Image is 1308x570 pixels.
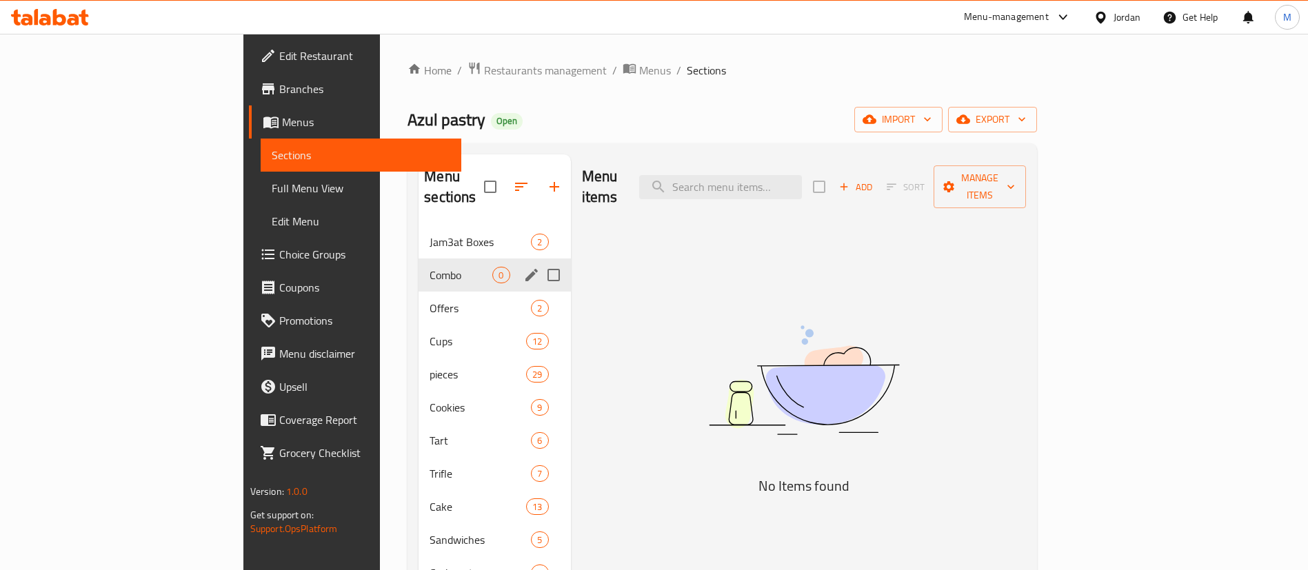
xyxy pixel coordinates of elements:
div: items [531,465,548,482]
span: Restaurants management [484,62,607,79]
input: search [639,175,802,199]
div: Sandwiches5 [419,523,570,556]
li: / [676,62,681,79]
div: items [492,267,510,283]
div: Trifle7 [419,457,570,490]
span: 7 [532,467,547,480]
span: Cups [430,333,526,349]
a: Support.OpsPlatform [250,520,338,538]
div: Jam3at Boxes2 [419,225,570,258]
span: Tart [430,432,531,449]
div: Tart6 [419,424,570,457]
span: 13 [527,500,547,513]
span: Select all sections [476,172,505,201]
div: items [526,498,548,515]
div: items [531,399,548,416]
li: / [612,62,617,79]
button: Add section [538,170,571,203]
button: export [948,107,1037,132]
div: Cookies9 [419,391,570,424]
button: Manage items [934,165,1026,208]
div: Jordan [1114,10,1140,25]
a: Menus [249,105,462,139]
div: Offers2 [419,292,570,325]
span: Menus [639,62,671,79]
a: Edit Restaurant [249,39,462,72]
div: Combo0edit [419,258,570,292]
span: Menus [282,114,451,130]
div: items [531,234,548,250]
span: 12 [527,335,547,348]
a: Restaurants management [467,61,607,79]
span: M [1283,10,1291,25]
span: Promotions [279,312,451,329]
span: Sort sections [505,170,538,203]
span: Combo [430,267,492,283]
a: Menu disclaimer [249,337,462,370]
span: Choice Groups [279,246,451,263]
div: pieces29 [419,358,570,391]
span: Get support on: [250,506,314,524]
a: Grocery Checklist [249,436,462,469]
span: Upsell [279,378,451,395]
a: Full Menu View [261,172,462,205]
span: Edit Restaurant [279,48,451,64]
span: Add item [834,176,878,198]
span: Full Menu View [272,180,451,196]
div: items [531,531,548,548]
span: Coverage Report [279,411,451,428]
span: Sections [272,147,451,163]
span: Manage items [945,170,1015,204]
span: import [865,111,932,128]
a: Promotions [249,304,462,337]
span: Sandwiches [430,531,531,548]
span: 2 [532,236,547,249]
div: items [526,333,548,349]
span: 0 [493,269,509,282]
div: items [531,300,548,316]
div: Open [491,113,523,130]
a: Coverage Report [249,403,462,436]
h5: No Items found [632,475,976,497]
div: items [531,432,548,449]
span: pieces [430,366,526,383]
span: 6 [532,434,547,447]
span: Edit Menu [272,213,451,230]
h2: Menu items [582,166,623,207]
a: Coupons [249,271,462,304]
span: 29 [527,368,547,381]
span: Grocery Checklist [279,445,451,461]
div: items [526,366,548,383]
span: Branches [279,81,451,97]
a: Edit Menu [261,205,462,238]
span: Sections [687,62,726,79]
span: Offers [430,300,531,316]
span: Cake [430,498,526,515]
span: Version: [250,482,284,500]
span: export [959,111,1026,128]
span: 1.0.0 [286,482,308,500]
button: edit [521,265,542,285]
div: Menu-management [964,9,1049,26]
button: Add [834,176,878,198]
div: Cake13 [419,490,570,523]
span: Sort items [878,176,934,198]
a: Sections [261,139,462,172]
span: 2 [532,302,547,315]
div: Cups12 [419,325,570,358]
img: dish.svg [632,289,976,471]
span: Jam3at Boxes [430,234,531,250]
span: 5 [532,533,547,547]
span: Menu disclaimer [279,345,451,362]
span: Cookies [430,399,531,416]
span: Trifle [430,465,531,482]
